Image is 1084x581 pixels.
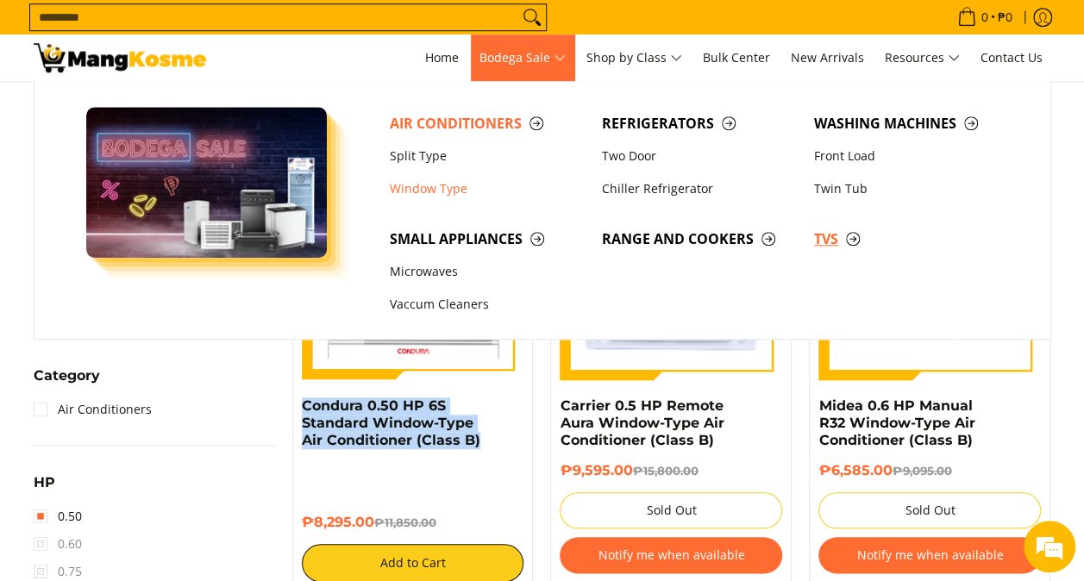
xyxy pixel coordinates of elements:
[374,515,436,529] del: ₱11,850.00
[805,222,1018,255] a: TVs
[34,369,100,383] span: Category
[302,514,524,531] h6: ₱8,295.00
[381,140,593,172] a: Split Type
[791,49,864,66] span: New Arrivals
[981,49,1043,66] span: Contact Us
[805,107,1018,140] a: Washing Machines
[593,172,805,205] a: Chiller Refrigerator
[602,113,797,134] span: Refrigerators
[34,476,55,503] summary: Open
[972,34,1051,81] a: Contact Us
[381,255,593,288] a: Microwaves
[34,43,206,72] img: Bodega Sale Aircon l Mang Kosme: Home Appliances Warehouse Sale Window Type
[593,140,805,172] a: Two Door
[390,228,585,250] span: Small Appliances
[602,228,797,250] span: Range and Cookers
[381,222,593,255] a: Small Appliances
[34,503,82,530] a: 0.50
[694,34,779,81] a: Bulk Center
[814,113,1009,134] span: Washing Machines
[818,397,974,448] a: Midea 0.6 HP Manual R32 Window-Type Air Conditioner (Class B)
[34,396,152,423] a: Air Conditioners
[818,492,1041,528] button: Sold Out
[560,462,782,479] h6: ₱9,595.00
[805,172,1018,205] a: Twin Tub
[381,172,593,205] a: Window Type
[586,47,682,69] span: Shop by Class
[818,537,1041,573] button: Notify me when available
[100,178,238,353] span: We're online!
[223,34,1051,81] nav: Main Menu
[86,107,328,258] img: Bodega Sale
[593,107,805,140] a: Refrigerators
[703,49,770,66] span: Bulk Center
[995,11,1015,23] span: ₱0
[892,464,951,478] del: ₱9,095.00
[818,462,1041,479] h6: ₱6,585.00
[425,49,459,66] span: Home
[782,34,873,81] a: New Arrivals
[560,537,782,573] button: Notify me when available
[9,393,329,453] textarea: Type your message and hit 'Enter'
[390,113,585,134] span: Air Conditioners
[578,34,691,81] a: Shop by Class
[479,47,566,69] span: Bodega Sale
[381,107,593,140] a: Air Conditioners
[805,140,1018,172] a: Front Load
[381,289,593,322] a: Vaccum Cleaners
[283,9,324,50] div: Minimize live chat window
[593,222,805,255] a: Range and Cookers
[417,34,467,81] a: Home
[560,492,782,528] button: Sold Out
[471,34,574,81] a: Bodega Sale
[876,34,968,81] a: Resources
[560,397,724,448] a: Carrier 0.5 HP Remote Aura Window-Type Air Conditioner (Class B)
[518,4,546,30] button: Search
[979,11,991,23] span: 0
[90,97,290,119] div: Chat with us now
[302,397,480,448] a: Condura 0.50 HP 6S Standard Window-Type Air Conditioner (Class B)
[952,8,1018,27] span: •
[885,47,960,69] span: Resources
[632,464,698,478] del: ₱15,800.00
[814,228,1009,250] span: TVs
[34,476,55,490] span: HP
[34,369,100,396] summary: Open
[34,530,82,558] span: 0.60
